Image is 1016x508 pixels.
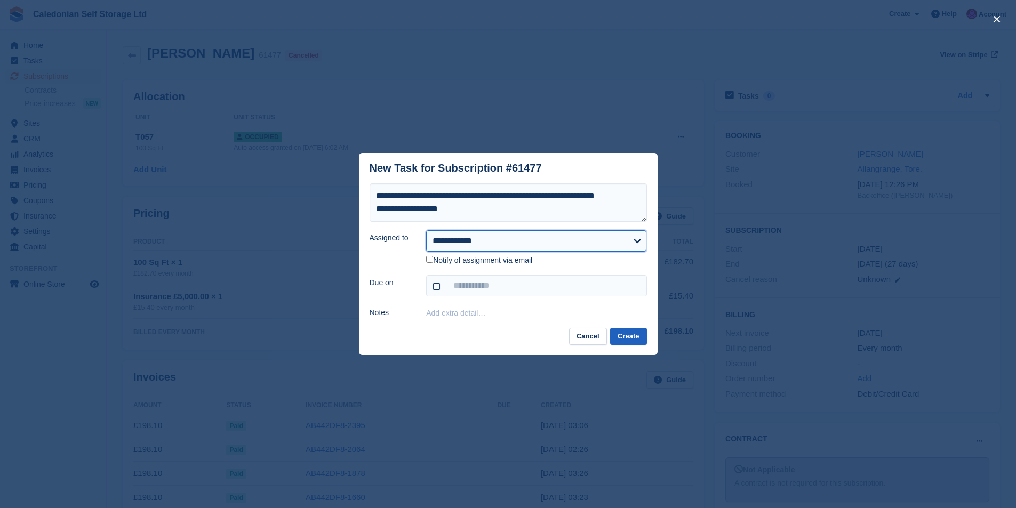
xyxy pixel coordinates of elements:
[370,232,414,244] label: Assigned to
[370,277,414,288] label: Due on
[610,328,646,345] button: Create
[988,11,1005,28] button: close
[370,307,414,318] label: Notes
[370,162,542,174] div: New Task for Subscription #61477
[426,309,485,317] button: Add extra detail…
[426,256,433,263] input: Notify of assignment via email
[569,328,607,345] button: Cancel
[426,256,532,265] label: Notify of assignment via email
